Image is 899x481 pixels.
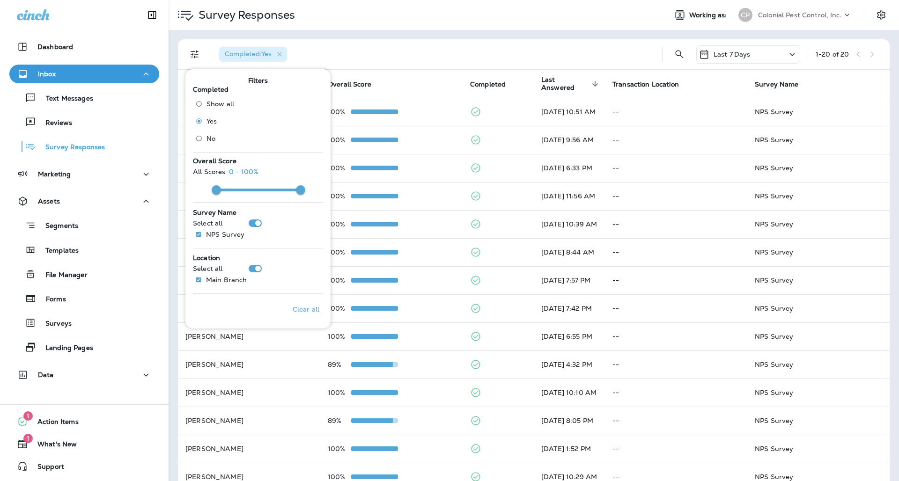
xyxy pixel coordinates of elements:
[605,407,747,435] td: --
[605,266,747,294] td: --
[747,266,890,294] td: NPS Survey
[605,238,747,266] td: --
[9,240,159,260] button: Templates
[714,51,751,58] p: Last 7 Days
[605,182,747,210] td: --
[747,294,890,322] td: NPS Survey
[193,168,225,175] p: All Scores
[139,6,165,24] button: Collapse Sidebar
[193,219,222,227] p: Select all
[328,445,351,452] p: 100%
[178,154,320,182] td: [PERSON_NAME]
[178,266,320,294] td: [PERSON_NAME]
[534,210,605,238] td: [DATE] 10:39 AM
[178,182,320,210] td: [PERSON_NAME]
[534,322,605,350] td: [DATE] 6:55 PM
[37,43,73,51] p: Dashboard
[758,11,842,19] p: Colonial Pest Control, Inc.
[747,238,890,266] td: NPS Survey
[9,37,159,56] button: Dashboard
[28,463,64,474] span: Support
[193,85,228,94] span: Completed
[747,210,890,238] td: NPS Survey
[747,154,890,182] td: NPS Survey
[470,80,506,88] span: Completed
[534,435,605,463] td: [DATE] 1:52 PM
[747,350,890,379] td: NPS Survey
[747,322,890,350] td: NPS Survey
[206,135,215,142] span: No
[534,182,605,210] td: [DATE] 11:56 AM
[185,64,331,328] div: Filters
[9,215,159,235] button: Segments
[605,350,747,379] td: --
[534,154,605,182] td: [DATE] 6:33 PM
[328,220,351,228] p: 100%
[328,164,351,172] p: 100%
[9,313,159,333] button: Surveys
[605,294,747,322] td: --
[178,238,320,266] td: [PERSON_NAME]
[206,276,247,284] p: Main Branch
[206,117,217,125] span: Yes
[178,407,320,435] td: [PERSON_NAME]
[534,98,605,126] td: [DATE] 10:51 AM
[229,168,258,175] p: 0 - 100%
[747,407,890,435] td: NPS Survey
[9,264,159,284] button: File Manager
[605,98,747,126] td: --
[9,435,159,453] button: 1What's New
[605,154,747,182] td: --
[873,7,890,23] button: Settings
[534,407,605,435] td: [DATE] 8:05 PM
[36,143,105,152] p: Survey Responses
[23,411,33,421] span: 1
[28,418,79,429] span: Action Items
[37,295,66,304] p: Forms
[36,271,88,280] p: File Manager
[23,434,33,443] span: 1
[534,294,605,322] td: [DATE] 7:42 PM
[605,322,747,350] td: --
[755,80,811,88] span: Survey Name
[206,231,244,238] p: NPS Survey
[193,157,236,165] span: Overall Score
[193,265,222,272] p: Select all
[747,379,890,407] td: NPS Survey
[534,350,605,379] td: [DATE] 4:32 PM
[689,11,729,19] span: Working as:
[605,126,747,154] td: --
[755,80,799,88] span: Survey Name
[9,412,159,431] button: 1Action Items
[605,210,747,238] td: --
[534,126,605,154] td: [DATE] 9:56 AM
[328,248,351,256] p: 100%
[178,98,320,126] td: [PERSON_NAME]
[193,254,220,262] span: Location
[178,210,320,238] td: [PERSON_NAME]
[178,294,320,322] td: [PERSON_NAME]
[9,65,159,83] button: Inbox
[328,136,351,144] p: 100%
[36,320,72,328] p: Surveys
[328,305,351,312] p: 100%
[9,337,159,357] button: Landing Pages
[328,192,351,200] p: 100%
[328,108,351,116] p: 100%
[37,95,93,103] p: Text Messages
[9,192,159,211] button: Assets
[178,435,320,463] td: [PERSON_NAME]
[38,197,60,205] p: Assets
[534,238,605,266] td: [DATE] 8:44 AM
[9,165,159,183] button: Marketing
[36,119,72,128] p: Reviews
[328,389,351,396] p: 100%
[605,435,747,463] td: --
[612,80,691,88] span: Transaction Location
[9,457,159,476] button: Support
[206,100,234,108] span: Show all
[328,80,371,88] span: Overall Score
[225,50,272,58] span: Completed : Yes
[738,8,752,22] div: CP
[747,182,890,210] td: NPS Survey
